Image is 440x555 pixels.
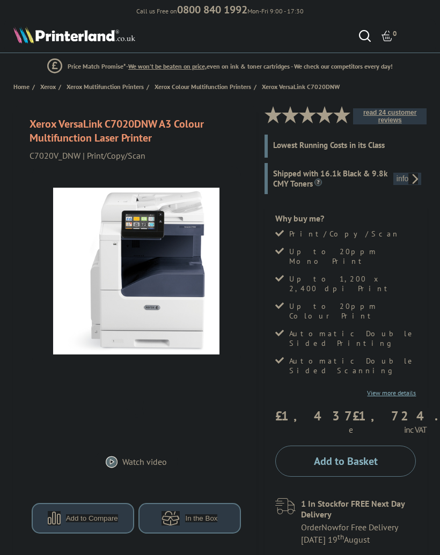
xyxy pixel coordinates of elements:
span: Automatic Double Sided Printing [289,329,416,348]
a: Printerland Logo [13,26,220,46]
a: Xerox Multifunction Printers [67,81,146,92]
a: View more details [367,389,416,397]
a: Home [13,81,32,92]
span: Add to Compare [66,514,118,522]
span: Home [13,81,30,92]
h1: Xerox VersaLink C7020DNW A3 Colour Multifunction Laser Printer [30,117,244,145]
a: Xerox [40,81,58,92]
a: Search [359,30,371,42]
span: Xerox Colour Multifunction Printers [155,81,251,92]
button: Add to Compare [32,503,134,534]
span: Price Match Promise* [68,62,126,70]
div: modal_delivery [275,498,416,544]
span: Print/Copy/Scan [289,229,400,239]
span: In the Box [185,514,217,522]
img: Xerox VersaLink C7020DNW [53,188,220,354]
a: Xerox Colour Multifunction Printers [155,81,254,92]
button: In the Box [138,503,241,534]
a: Product_All_Videos [95,450,178,473]
span: Watch video [122,456,167,467]
div: Why buy me? [275,213,416,229]
span: inc VAT [404,424,427,435]
span: Up to 20ppm Colour Print [289,301,416,321]
a: Add to Basket [275,446,416,477]
span: £1,437.21 [275,408,395,424]
span: Xerox VersaLink C7020DNW [262,83,340,91]
sup: th [338,532,344,542]
span: 1 In Stock [301,498,338,509]
span: | Print/Copy/Scan [83,150,145,161]
span: Up to 20ppm Mono Print [289,247,416,266]
b: 0800 840 1992 [177,3,247,17]
a: 0800 840 1992 [177,7,247,15]
button: promo-description [393,173,422,185]
span: Up to 1,200 x 2,400 dpi Print [289,274,416,293]
span: 0 [389,28,400,39]
button: read 24 customer reviews [353,108,427,124]
span: Automatic Double Sided Scanning [289,356,416,375]
span: ex VAT @ 20% [349,424,395,435]
li: modal_Promise [5,57,435,76]
img: Printerland Logo [13,26,135,43]
span: Now [321,522,339,532]
span: Xerox [40,81,56,92]
span: Lowest Running Costs in its Class [273,140,385,150]
div: - even on ink & toner cartridges - We check our competitors every day! [126,62,393,70]
span: Xerox Multifunction Printers [67,81,144,92]
span: C7020V_DNW [30,150,80,161]
div: for FREE Next Day Delivery [301,498,416,520]
a: 0 [382,30,393,42]
span: We won’t be beaten on price, [128,62,207,70]
span: Shipped with 16.1k Black & 9.8k CMY Toners [273,168,388,189]
span: Order for Free Delivery [DATE] 19 August [301,522,398,545]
